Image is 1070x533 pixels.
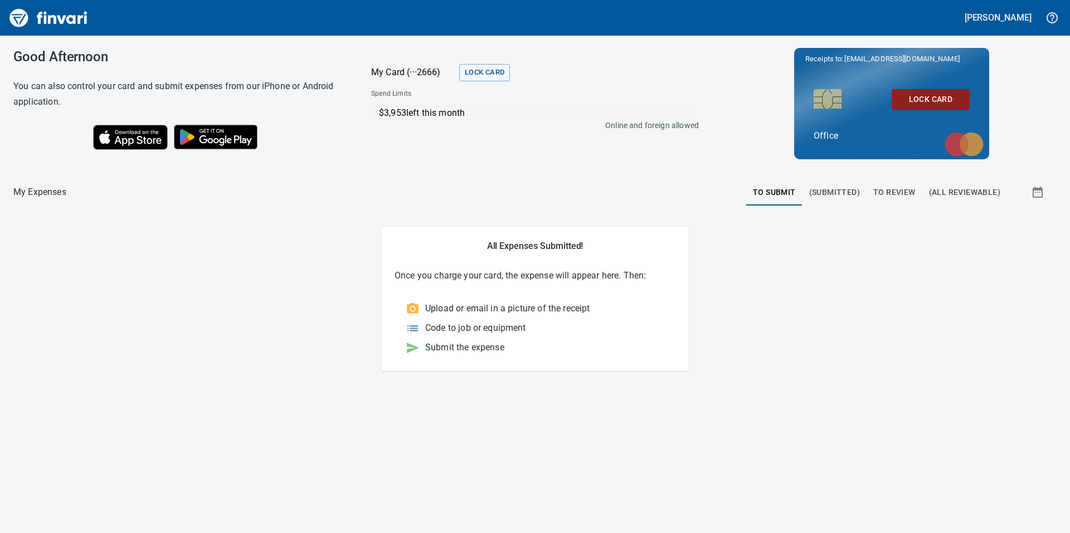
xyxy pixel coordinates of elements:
[809,185,860,199] span: (Submitted)
[425,341,504,354] p: Submit the expense
[1021,179,1057,206] button: Show transactions within a particular date range
[425,321,526,335] p: Code to job or equipment
[459,64,510,81] button: Lock Card
[13,79,343,110] h6: You can also control your card and submit expenses from our iPhone or Android application.
[379,106,693,120] p: $3,953 left this month
[465,66,504,79] span: Lock Card
[814,129,970,143] p: Office
[13,185,66,199] p: My Expenses
[805,53,978,65] p: Receipts to:
[939,126,989,162] img: mastercard.svg
[371,66,455,79] p: My Card (···2666)
[965,12,1032,23] h5: [PERSON_NAME]
[395,240,675,252] h5: All Expenses Submitted!
[901,92,961,106] span: Lock Card
[371,89,554,100] span: Spend Limits
[362,120,699,131] p: Online and foreign allowed
[892,89,970,110] button: Lock Card
[425,302,590,315] p: Upload or email in a picture of the receipt
[753,185,796,199] span: To Submit
[929,185,1000,199] span: (All Reviewable)
[13,49,343,65] h3: Good Afternoon
[873,185,916,199] span: To Review
[7,4,90,31] img: Finvari
[843,53,960,64] span: [EMAIL_ADDRESS][DOMAIN_NAME]
[93,125,168,150] img: Download on the App Store
[395,269,675,282] p: Once you charge your card, the expense will appear here. Then:
[13,185,66,199] nav: breadcrumb
[168,119,264,155] img: Get it on Google Play
[962,9,1034,26] button: [PERSON_NAME]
